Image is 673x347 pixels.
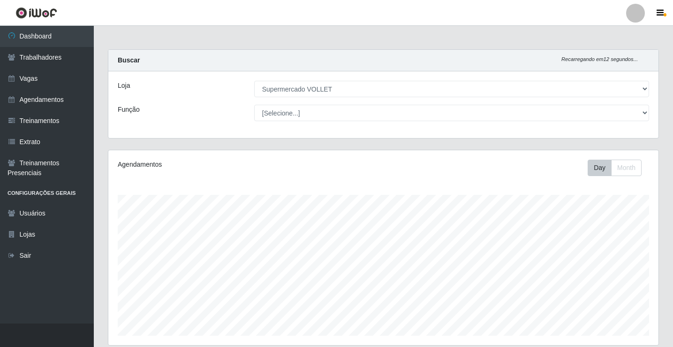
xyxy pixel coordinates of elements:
[588,160,612,176] button: Day
[588,160,649,176] div: Toolbar with button groups
[15,7,57,19] img: CoreUI Logo
[588,160,642,176] div: First group
[118,105,140,115] label: Função
[118,160,331,170] div: Agendamentos
[118,81,130,91] label: Loja
[611,160,642,176] button: Month
[118,56,140,64] strong: Buscar
[561,56,638,62] i: Recarregando em 12 segundos...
